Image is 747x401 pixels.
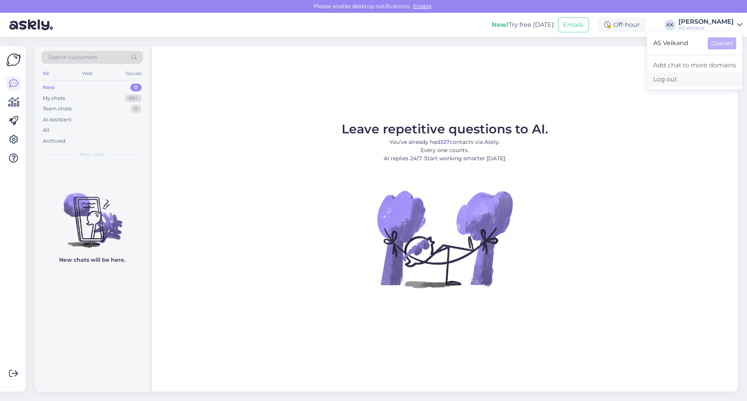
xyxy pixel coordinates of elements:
div: My chats [43,95,65,102]
p: You’ve already had contacts via Askly. Every one counts. AI replies 24/7. Start working smarter [... [342,138,548,163]
div: [PERSON_NAME] [679,19,734,25]
div: AI Assistant [43,116,72,124]
div: AS Veikand [679,25,734,31]
div: New [43,84,55,91]
div: 0 [130,105,142,113]
img: No Chat active [375,169,515,309]
span: Leave repetitive questions to AI. [342,121,548,137]
a: Add chat to more domains [647,58,742,72]
div: KK [665,19,675,30]
div: 99+ [125,95,142,102]
div: Try free [DATE]: [492,20,555,30]
div: Socials [124,68,143,79]
img: No chats [35,179,149,249]
div: All [43,126,49,134]
div: Team chats [43,105,72,113]
span: AS Veikand [653,37,701,49]
b: 327 [440,138,450,145]
div: Off-hour [598,18,646,32]
button: Opened [708,37,736,49]
div: Archived [43,137,65,145]
div: All [41,68,50,79]
span: Search customers [48,53,98,61]
div: 0 [130,84,142,91]
a: [PERSON_NAME]AS Veikand [679,19,742,31]
span: Enable [411,3,434,10]
div: Log out [647,72,742,86]
b: New! [492,21,509,28]
button: Emails [558,18,589,32]
div: Web [81,68,94,79]
span: New chats [80,151,105,158]
p: New chats will be here. [59,256,125,264]
img: Askly Logo [6,53,21,67]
